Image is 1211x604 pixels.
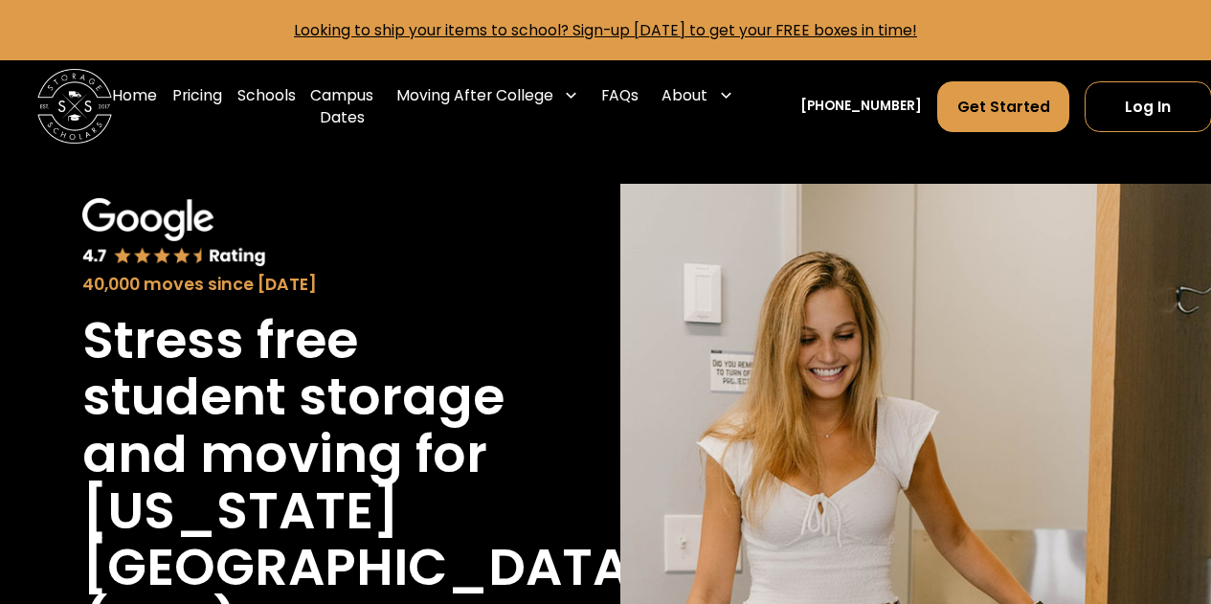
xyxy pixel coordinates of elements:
[310,69,373,144] a: Campus Dates
[396,84,553,106] div: Moving After College
[37,69,112,144] a: home
[82,198,266,268] img: Google 4.7 star rating
[82,312,507,481] h1: Stress free student storage and moving for
[112,69,157,144] a: Home
[601,69,639,144] a: FAQs
[82,272,507,297] div: 40,000 moves since [DATE]
[937,81,1069,132] a: Get Started
[389,69,587,122] div: Moving After College
[294,20,917,40] a: Looking to ship your items to school? Sign-up [DATE] to get your FREE boxes in time!
[37,69,112,144] img: Storage Scholars main logo
[654,69,741,122] div: About
[237,69,296,144] a: Schools
[662,84,707,106] div: About
[172,69,222,144] a: Pricing
[800,97,922,117] a: [PHONE_NUMBER]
